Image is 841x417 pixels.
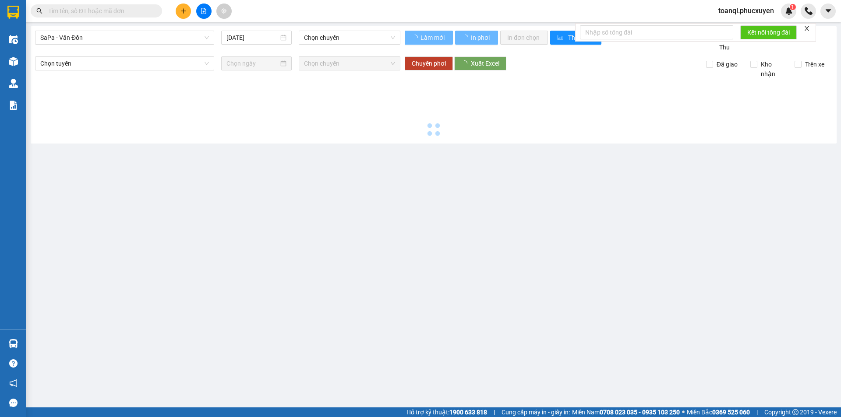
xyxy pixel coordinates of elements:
sup: 1 [790,4,796,10]
span: toanql.phucxuyen [711,5,781,16]
span: Chọn chuyến [304,57,395,70]
span: Kho nhận [757,60,788,79]
span: loading [461,60,471,67]
span: loading [412,35,419,41]
span: question-circle [9,359,18,368]
input: Nhập số tổng đài [580,25,733,39]
span: bar-chart [557,35,565,42]
span: caret-down [824,7,832,15]
button: plus [176,4,191,19]
strong: 0369 525 060 [712,409,750,416]
span: Miền Bắc [687,407,750,417]
span: 1 [791,4,794,10]
span: SaPa - Vân Đồn [40,31,209,44]
span: file-add [201,8,207,14]
span: ⚪️ [682,410,685,414]
button: caret-down [820,4,836,19]
span: plus [180,8,187,14]
img: solution-icon [9,101,18,110]
span: | [756,407,758,417]
input: Tìm tên, số ĐT hoặc mã đơn [48,6,152,16]
span: Chọn tuyến [40,57,209,70]
button: In đơn chọn [500,31,548,45]
span: message [9,399,18,407]
span: Miền Nam [572,407,680,417]
button: Xuất Excel [454,56,506,70]
button: file-add [196,4,212,19]
span: Cung cấp máy in - giấy in: [502,407,570,417]
span: Hỗ trợ kỹ thuật: [406,407,487,417]
img: warehouse-icon [9,339,18,348]
span: Đã giao [713,60,741,69]
span: Kết nối tổng đài [747,28,790,37]
button: bar-chartThống kê [550,31,601,45]
img: phone-icon [805,7,813,15]
img: warehouse-icon [9,79,18,88]
span: loading [462,35,470,41]
button: Chuyển phơi [405,56,453,70]
strong: 0708 023 035 - 0935 103 250 [600,409,680,416]
img: logo-vxr [7,6,19,19]
img: warehouse-icon [9,35,18,44]
span: aim [221,8,227,14]
img: warehouse-icon [9,57,18,66]
span: copyright [792,409,799,415]
span: Trên xe [802,60,828,69]
span: Làm mới [420,33,446,42]
span: search [36,8,42,14]
span: Thống kê [568,33,594,42]
span: close [804,25,810,32]
input: Chọn ngày [226,59,279,68]
span: notification [9,379,18,387]
button: Kết nối tổng đài [740,25,797,39]
input: 13/10/2025 [226,33,279,42]
strong: 1900 633 818 [449,409,487,416]
button: In phơi [455,31,498,45]
span: Chọn chuyến [304,31,395,44]
span: | [494,407,495,417]
span: In phơi [471,33,491,42]
button: aim [216,4,232,19]
span: Xuất Excel [471,59,499,68]
img: icon-new-feature [785,7,793,15]
button: Làm mới [405,31,453,45]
